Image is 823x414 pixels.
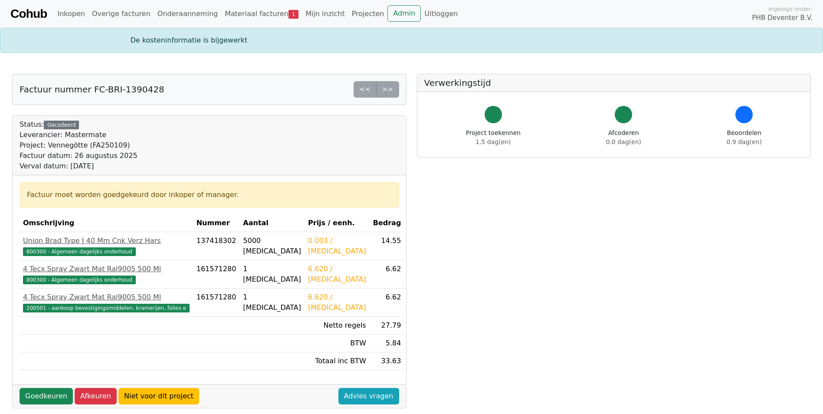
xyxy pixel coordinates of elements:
a: Goedkeuren [20,388,73,404]
span: 200501 - aankoop bevestigingsmiddelen, kramerijen, folies e [23,304,190,312]
a: Inkopen [54,5,88,23]
div: Verval datum: [DATE] [20,161,138,171]
th: Prijs / eenh. [305,214,370,232]
td: 161571280 [193,260,240,289]
a: Advies vragen [338,388,399,404]
a: Onderaanneming [154,5,221,23]
span: 1.5 dag(en) [475,138,511,145]
span: 1 [289,10,298,19]
div: Factuur moet worden goedgekeurd door inkoper of manager. [27,190,392,200]
a: Uitloggen [421,5,461,23]
td: 137418302 [193,232,240,260]
td: 27.79 [370,317,405,335]
div: Project: Vennegötte (FA250109) [20,140,138,151]
a: Projecten [348,5,388,23]
div: Project toekennen [466,128,521,147]
div: 4 Tecx Spray Zwart Mat Ral9005 500 Ml [23,292,190,302]
td: Totaal inc BTW [305,352,370,370]
div: 4 Tecx Spray Zwart Mat Ral9005 500 Ml [23,264,190,274]
span: 800300 - Algemeen dagelijks onderhoud [23,247,136,256]
span: 800300 - Algemeen dagelijks onderhoud [23,276,136,284]
div: Status: [20,119,138,171]
h5: Factuur nummer FC-BRI-1390428 [20,84,164,95]
a: Niet voor dit project [118,388,199,404]
td: 33.63 [370,352,405,370]
td: Netto regels [305,317,370,335]
th: Bedrag [370,214,405,232]
div: Union Brad Type J 40 Mm Cnk Verz Hars [23,236,190,246]
a: 4 Tecx Spray Zwart Mat Ral9005 500 Ml200501 - aankoop bevestigingsmiddelen, kramerijen, folies e [23,292,190,313]
div: De kosteninformatie is bijgewerkt [125,35,698,46]
span: 0.9 dag(en) [727,138,762,145]
span: 0.0 dag(en) [606,138,641,145]
div: 1 [MEDICAL_DATA] [243,292,301,313]
div: 6.620 / [MEDICAL_DATA] [308,292,366,313]
th: Aantal [239,214,305,232]
td: BTW [305,335,370,352]
h5: Verwerkingstijd [424,78,804,88]
a: 4 Tecx Spray Zwart Mat Ral9005 500 Ml800300 - Algemeen dagelijks onderhoud [23,264,190,285]
div: Factuur datum: 26 augustus 2025 [20,151,138,161]
div: Gecodeerd [44,121,79,129]
td: 6.62 [370,289,405,317]
td: 5.84 [370,335,405,352]
div: Beoordelen [727,128,762,147]
th: Nummer [193,214,240,232]
div: Afcoderen [606,128,641,147]
td: 161571280 [193,289,240,317]
a: Admin [387,5,421,22]
div: Leverancier: Mastermate [20,130,138,140]
td: 14.55 [370,232,405,260]
a: Afkeuren [75,388,117,404]
a: Overige facturen [89,5,154,23]
a: Union Brad Type J 40 Mm Cnk Verz Hars800300 - Algemeen dagelijks onderhoud [23,236,190,256]
td: 6.62 [370,260,405,289]
div: 1 [MEDICAL_DATA] [243,264,301,285]
div: 6.620 / [MEDICAL_DATA] [308,264,366,285]
a: Materiaal facturen1 [221,5,302,23]
a: Mijn inzicht [302,5,348,23]
span: PHB Deventer B.V. [752,13,813,23]
th: Omschrijving [20,214,193,232]
div: 0.003 / [MEDICAL_DATA] [308,236,366,256]
a: Cohub [10,3,47,24]
span: Ingelogd onder: [768,5,813,13]
div: 5000 [MEDICAL_DATA] [243,236,301,256]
